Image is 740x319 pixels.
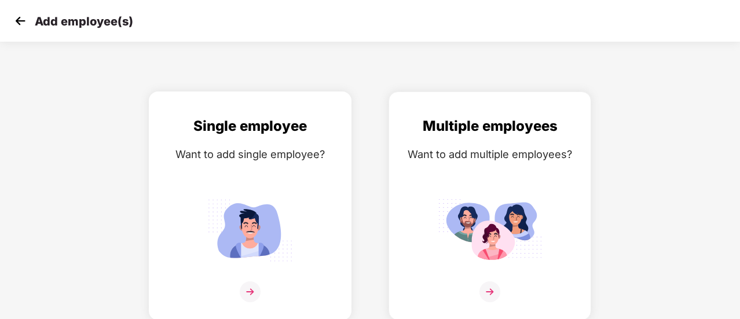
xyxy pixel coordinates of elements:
img: svg+xml;base64,PHN2ZyB4bWxucz0iaHR0cDovL3d3dy53My5vcmcvMjAwMC9zdmciIHdpZHRoPSIzNiIgaGVpZ2h0PSIzNi... [240,281,261,302]
div: Multiple employees [401,115,579,137]
img: svg+xml;base64,PHN2ZyB4bWxucz0iaHR0cDovL3d3dy53My5vcmcvMjAwMC9zdmciIGlkPSJNdWx0aXBsZV9lbXBsb3llZS... [438,194,542,266]
p: Add employee(s) [35,14,133,28]
div: Want to add multiple employees? [401,146,579,163]
div: Want to add single employee? [161,146,339,163]
div: Single employee [161,115,339,137]
img: svg+xml;base64,PHN2ZyB4bWxucz0iaHR0cDovL3d3dy53My5vcmcvMjAwMC9zdmciIHdpZHRoPSIzMCIgaGVpZ2h0PSIzMC... [12,12,29,30]
img: svg+xml;base64,PHN2ZyB4bWxucz0iaHR0cDovL3d3dy53My5vcmcvMjAwMC9zdmciIGlkPSJTaW5nbGVfZW1wbG95ZWUiIH... [198,194,302,266]
img: svg+xml;base64,PHN2ZyB4bWxucz0iaHR0cDovL3d3dy53My5vcmcvMjAwMC9zdmciIHdpZHRoPSIzNiIgaGVpZ2h0PSIzNi... [479,281,500,302]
